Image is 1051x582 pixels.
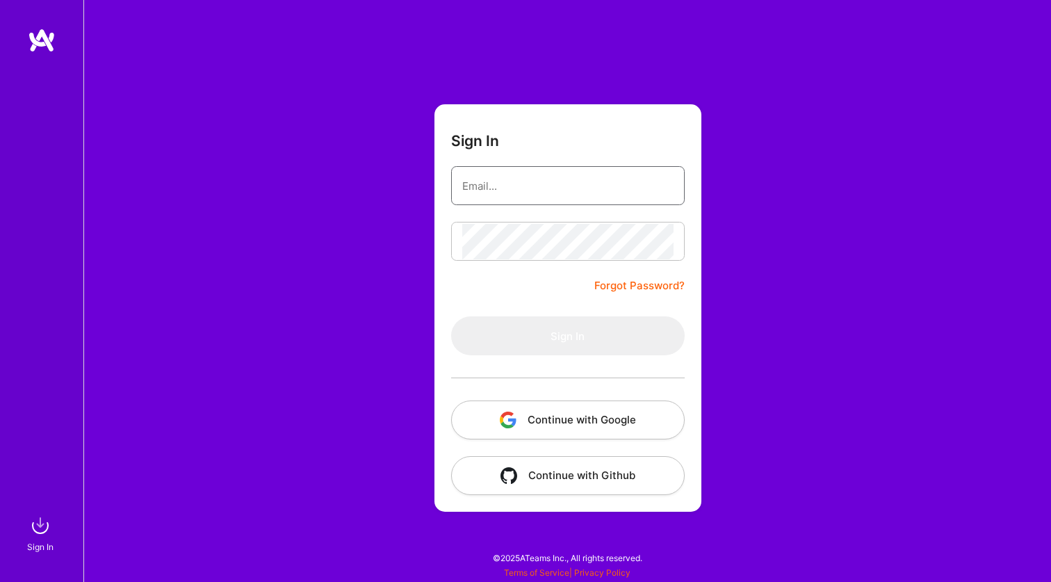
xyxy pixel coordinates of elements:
[451,132,499,149] h3: Sign In
[500,412,516,428] img: icon
[27,540,54,554] div: Sign In
[500,467,517,484] img: icon
[594,277,685,294] a: Forgot Password?
[83,540,1051,575] div: © 2025 ATeams Inc., All rights reserved.
[462,168,674,204] input: Email...
[28,28,56,53] img: logo
[451,316,685,355] button: Sign In
[29,512,54,554] a: sign inSign In
[26,512,54,540] img: sign in
[504,567,630,578] span: |
[451,401,685,439] button: Continue with Google
[574,567,630,578] a: Privacy Policy
[451,456,685,495] button: Continue with Github
[504,567,569,578] a: Terms of Service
